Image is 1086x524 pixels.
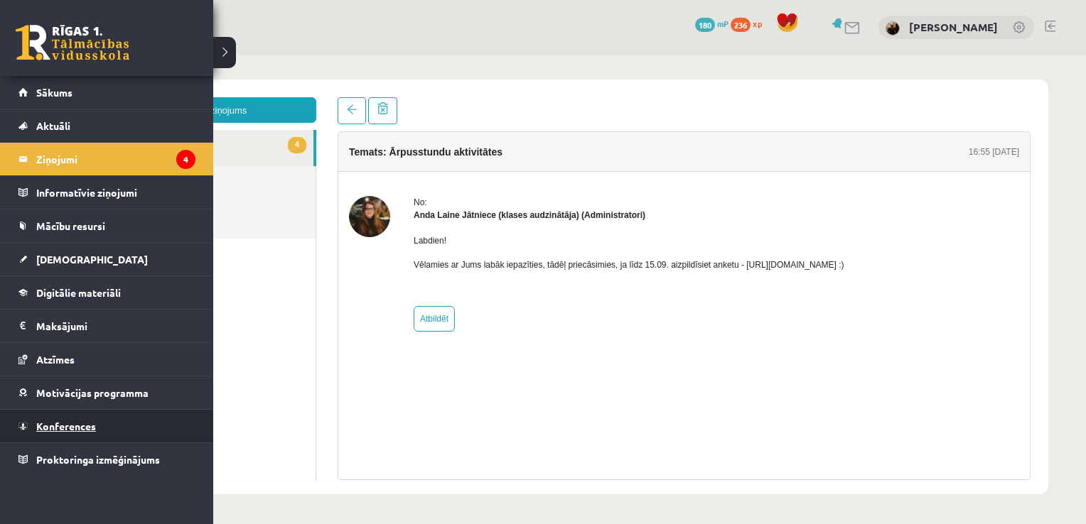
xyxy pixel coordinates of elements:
[18,410,195,442] a: Konferences
[18,76,195,109] a: Sākums
[357,180,787,192] p: Labdien!
[36,86,72,99] span: Sākums
[18,376,195,409] a: Motivācijas programma
[18,243,195,275] a: [DEMOGRAPHIC_DATA]
[292,141,333,182] img: Anda Laine Jātniece (klases audzinātāja)
[357,141,787,154] div: No:
[731,18,769,29] a: 236 xp
[36,420,96,432] span: Konferences
[36,310,195,342] legend: Maksājumi
[292,92,446,103] h4: Temats: Ārpusstundu aktivitātes
[357,251,398,277] a: Atbildēt
[43,75,257,111] a: 4Ienākošie
[909,20,998,34] a: [PERSON_NAME]
[36,353,75,366] span: Atzīmes
[695,18,729,29] a: 180 mP
[36,453,160,466] span: Proktoringa izmēģinājums
[18,443,195,476] a: Proktoringa izmēģinājums
[695,18,715,32] span: 180
[36,119,70,132] span: Aktuāli
[36,286,121,299] span: Digitālie materiāli
[43,148,259,184] a: Dzēstie
[36,176,195,209] legend: Informatīvie ziņojumi
[36,219,105,232] span: Mācību resursi
[18,209,195,242] a: Mācību resursi
[753,18,762,29] span: xp
[886,21,900,36] img: Matīss Klāvs Vanaģelis
[357,155,588,165] strong: Anda Laine Jātniece (klases audzinātāja) (Administratori)
[717,18,729,29] span: mP
[357,204,787,217] p: Vēlamies ar Jums labāk iepazīties, tādēļ priecāsimies, ja līdz 15.09. aizpildīsiet anketu - [URL]...
[18,276,195,309] a: Digitālie materiāli
[18,109,195,142] a: Aktuāli
[18,310,195,342] a: Maksājumi
[176,150,195,169] i: 4
[43,111,259,148] a: Nosūtītie
[912,91,962,104] div: 16:55 [DATE]
[36,143,195,175] legend: Ziņojumi
[16,25,129,60] a: Rīgas 1. Tālmācības vidusskola
[18,143,195,175] a: Ziņojumi4
[18,343,195,376] a: Atzīmes
[18,176,195,209] a: Informatīvie ziņojumi
[231,82,249,99] span: 4
[36,386,149,399] span: Motivācijas programma
[36,253,148,266] span: [DEMOGRAPHIC_DATA]
[43,43,259,68] a: Jauns ziņojums
[731,18,751,32] span: 236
